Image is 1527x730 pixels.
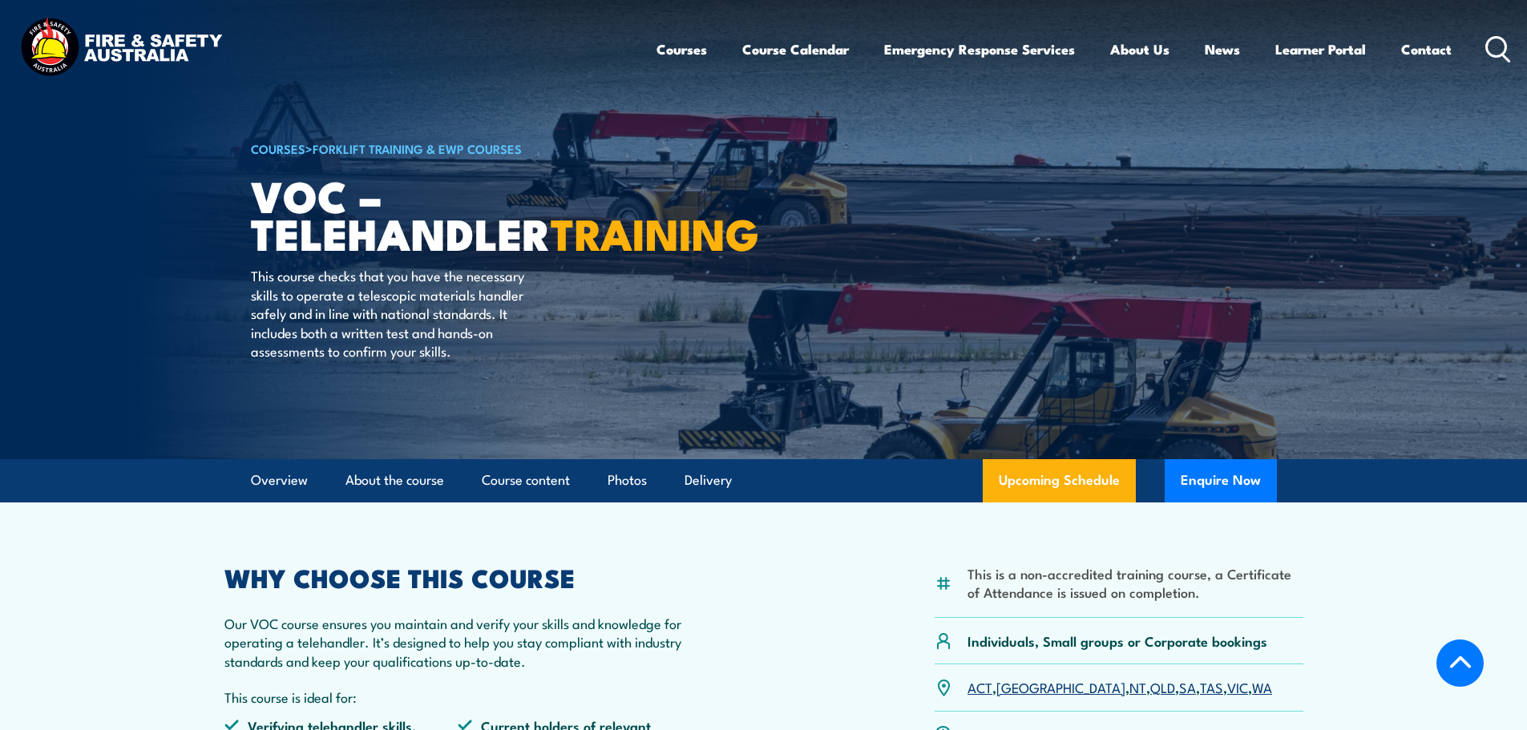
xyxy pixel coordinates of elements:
[224,688,693,706] p: This course is ideal for:
[251,266,543,360] p: This course checks that you have the necessary skills to operate a telescopic materials handler s...
[251,459,308,502] a: Overview
[968,678,1272,696] p: , , , , , , ,
[251,139,305,157] a: COURSES
[968,631,1267,650] p: Individuals, Small groups or Corporate bookings
[608,459,647,502] a: Photos
[313,139,522,157] a: Forklift Training & EWP Courses
[1401,28,1452,71] a: Contact
[1200,677,1223,696] a: TAS
[1129,677,1146,696] a: NT
[251,176,647,251] h1: VOC – Telehandler
[251,139,647,158] h6: >
[345,459,444,502] a: About the course
[1252,677,1272,696] a: WA
[1110,28,1169,71] a: About Us
[1275,28,1366,71] a: Learner Portal
[1165,459,1277,502] button: Enquire Now
[551,199,759,265] strong: TRAINING
[224,614,693,670] p: Our VOC course ensures you maintain and verify your skills and knowledge for operating a telehand...
[996,677,1125,696] a: [GEOGRAPHIC_DATA]
[1150,677,1175,696] a: QLD
[968,564,1303,602] li: This is a non-accredited training course, a Certificate of Attendance is issued on completion.
[685,459,732,502] a: Delivery
[1205,28,1240,71] a: News
[884,28,1075,71] a: Emergency Response Services
[742,28,849,71] a: Course Calendar
[968,677,992,696] a: ACT
[224,566,693,588] h2: WHY CHOOSE THIS COURSE
[1227,677,1248,696] a: VIC
[1179,677,1196,696] a: SA
[656,28,707,71] a: Courses
[482,459,570,502] a: Course content
[983,459,1136,502] a: Upcoming Schedule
